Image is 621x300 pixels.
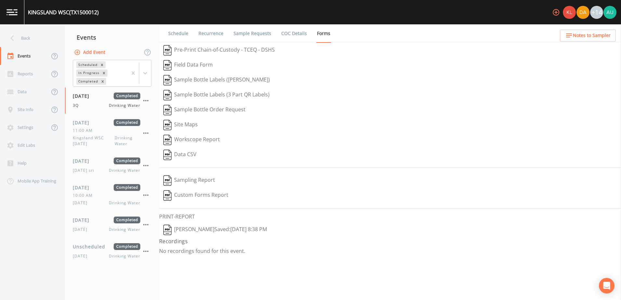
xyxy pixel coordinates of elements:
span: [DATE] [73,184,94,191]
img: svg%3e [163,175,171,186]
h4: Recordings [159,237,621,245]
span: Completed [114,93,140,99]
img: svg%3e [163,90,171,100]
button: Notes to Sampler [560,30,616,42]
span: Kingsland WSC [DATE] [73,135,115,147]
span: Unscheduled [73,243,110,250]
span: 11:00 AM [73,128,96,133]
span: [DATE] [73,157,94,164]
div: Remove Completed [99,78,106,85]
span: Drinking Water [109,168,140,173]
button: Field Data Form [159,58,217,73]
div: Events [65,29,159,45]
span: Drinking Water [109,227,140,232]
button: Sample Bottle Labels ([PERSON_NAME]) [159,73,274,88]
img: logo [6,9,18,15]
span: Drinking Water [109,103,140,108]
button: Add Event [73,46,108,58]
img: svg%3e [163,120,171,130]
div: +14 [590,6,603,19]
a: [DATE]Completed10:00 AM[DATE]Drinking Water [65,179,159,211]
span: Completed [114,243,140,250]
span: [DATE] [73,93,94,99]
span: Drinking Water [109,253,140,259]
div: Completed [76,78,99,85]
span: [DATE] [73,119,94,126]
a: COC Details [280,24,308,43]
button: Sampling Report [159,173,219,188]
span: Notes to Sampler [573,31,611,40]
img: svg%3e [163,105,171,115]
div: In Progress [76,69,100,76]
span: 10:00 AM [73,193,96,198]
button: Sample Bottle Order Request [159,103,250,118]
a: [DATE]Completed[DATE] sriDrinking Water [65,152,159,179]
div: David Weber [576,6,590,19]
button: Sample Bottle Labels (3 Part QR Labels) [159,88,274,103]
button: Data CSV [159,147,201,162]
a: Recurrence [197,24,224,43]
span: [DATE] sri [73,168,98,173]
img: svg%3e [163,190,171,201]
a: UnscheduledCompleted[DATE]Drinking Water [65,238,159,265]
span: [DATE] [73,227,91,232]
button: Pre-Print Chain-of-Custody - TCEQ - DSHS [159,43,279,58]
a: Sample Requests [233,24,272,43]
h6: PRINT-REPORT [159,214,621,220]
a: [DATE]Completed3QDrinking Water [65,87,159,114]
img: svg%3e [163,75,171,85]
a: [DATE]Completed11:00 AMKingsland WSC [DATE]Drinking Water [65,114,159,152]
img: svg%3e [163,135,171,145]
button: Custom Forms Report [159,188,233,203]
img: svg%3e [163,60,171,70]
p: No recordings found for this event. [159,248,621,254]
button: [PERSON_NAME]Saved:[DATE] 8:38 PM [159,222,271,237]
button: Workscope Report [159,132,224,147]
img: svg%3e [163,225,171,235]
div: Kler Teran [563,6,576,19]
span: [DATE] [73,217,94,223]
img: svg%3e [163,150,171,160]
img: 12eab8baf8763a7aaab4b9d5825dc6f3 [603,6,616,19]
button: Site Maps [159,118,202,132]
a: Forms [316,24,331,43]
div: KINGSLAND WSC (TX1500012) [28,8,99,16]
a: [DATE]Completed[DATE]Drinking Water [65,211,159,238]
div: Open Intercom Messenger [599,278,615,294]
span: Completed [114,157,140,164]
span: Drinking Water [109,200,140,206]
div: Remove In Progress [100,69,108,76]
span: Drinking Water [115,135,140,147]
span: 3Q [73,103,82,108]
div: Remove Scheduled [98,61,106,68]
span: Completed [114,217,140,223]
span: Completed [114,184,140,191]
span: [DATE] [73,253,91,259]
img: svg%3e [163,45,171,56]
img: 9c4450d90d3b8045b2e5fa62e4f92659 [563,6,576,19]
span: Completed [114,119,140,126]
a: Schedule [167,24,189,43]
div: Scheduled [76,61,98,68]
img: a84961a0472e9debc750dd08a004988d [577,6,589,19]
span: [DATE] [73,200,91,206]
